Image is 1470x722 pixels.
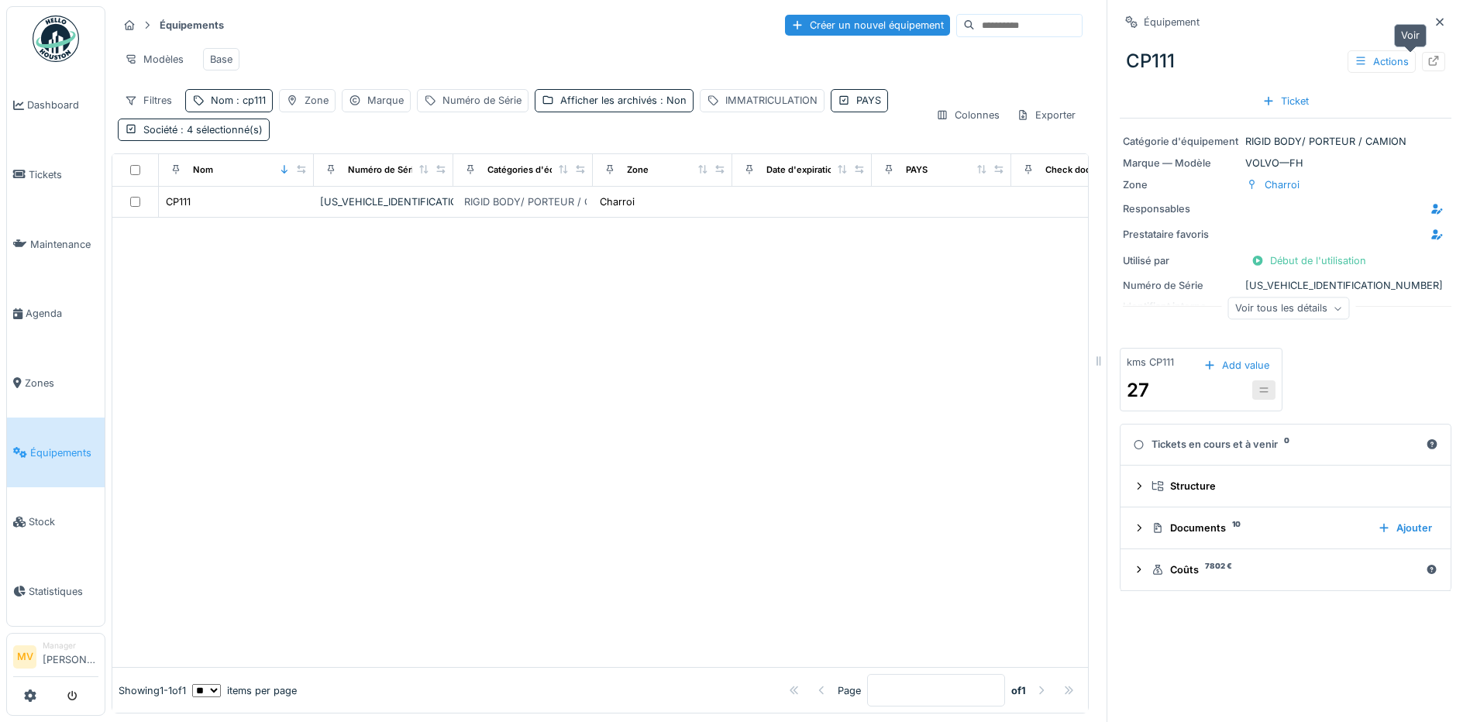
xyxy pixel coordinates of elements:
div: Marque — Modèle [1123,156,1239,170]
div: Marque [367,93,404,108]
div: [US_VEHICLE_IDENTIFICATION_NUMBER] [320,194,447,209]
div: VOLVO — FH [1123,156,1448,170]
span: Zones [25,376,98,390]
div: Utilisé par [1123,253,1239,268]
a: Équipements [7,418,105,487]
div: Manager [43,640,98,652]
div: Page [838,683,861,698]
a: Zones [7,349,105,418]
div: Check document date [1045,163,1139,177]
a: MV Manager[PERSON_NAME] [13,640,98,677]
div: Tickets en cours et à venir [1133,437,1420,452]
span: Stock [29,514,98,529]
div: 27 [1127,376,1152,404]
div: RIGID BODY/ PORTEUR / CAMION [1123,134,1448,149]
span: : 4 sélectionné(s) [177,124,263,136]
a: Statistiques [7,557,105,627]
div: Voir tous les détails [1228,297,1350,320]
div: Responsables [1123,201,1239,216]
div: RIGID BODY/ PORTEUR / CAMION [464,194,625,209]
div: Add value [1197,355,1275,376]
div: Nom [193,163,213,177]
div: items per page [192,683,297,698]
div: Catégories d'équipement [487,163,595,177]
div: [US_VEHICLE_IDENTIFICATION_NUMBER] [1123,278,1448,293]
summary: Documents10Ajouter [1127,514,1444,542]
div: Filtres [118,89,179,112]
div: Zone [627,163,649,177]
span: Équipements [30,445,98,460]
div: Société [143,122,263,137]
div: Structure [1152,479,1432,493]
div: IMMATRICULATION [725,93,818,108]
span: Dashboard [27,98,98,112]
li: MV [13,645,36,669]
div: Numéro de Série [1123,278,1239,293]
div: Date d'expiration [766,163,838,177]
div: Coûts [1152,562,1420,577]
div: Catégorie d'équipement [1123,134,1239,149]
span: : cp111 [233,95,266,106]
div: Charroi [600,194,635,209]
div: Charroi [1265,177,1300,192]
a: Maintenance [7,209,105,279]
a: Stock [7,487,105,557]
div: kms CP111 [1127,355,1174,370]
div: Début de l'utilisation [1245,250,1372,271]
div: Showing 1 - 1 of 1 [119,683,186,698]
li: [PERSON_NAME] [43,640,98,673]
div: Afficher les archivés [560,93,687,108]
span: Agenda [26,306,98,321]
span: Tickets [29,167,98,182]
div: Documents [1152,521,1365,535]
div: Nom [211,93,266,108]
div: Numéro de Série [348,163,419,177]
div: Zone [1123,177,1239,192]
summary: Coûts7802 € [1127,555,1444,584]
span: : Non [657,95,687,106]
div: CP111 [166,194,191,209]
img: Badge_color-CXgf-gQk.svg [33,15,79,62]
span: Maintenance [30,237,98,252]
div: Numéro de Série [442,93,522,108]
div: Actions [1348,50,1416,73]
div: Base [210,52,232,67]
a: Agenda [7,279,105,349]
div: Créer un nouvel équipement [785,15,950,36]
div: Voir [1394,24,1427,46]
a: Tickets [7,140,105,210]
div: Zone [305,93,329,108]
div: Modèles [118,48,191,70]
div: Ticket [1256,91,1315,112]
div: Ajouter [1372,517,1438,538]
strong: Équipements [153,18,230,33]
div: CP111 [1120,41,1451,81]
div: Exporter [1010,104,1083,126]
strong: of 1 [1011,683,1026,698]
div: Prestataire favoris [1123,227,1239,242]
div: PAYS [856,93,881,108]
div: Équipement [1144,15,1200,29]
a: Dashboard [7,70,105,140]
summary: Tickets en cours et à venir0 [1127,431,1444,459]
summary: Structure [1127,472,1444,500]
span: Statistiques [29,584,98,599]
div: PAYS [906,163,928,177]
div: Colonnes [929,104,1007,126]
